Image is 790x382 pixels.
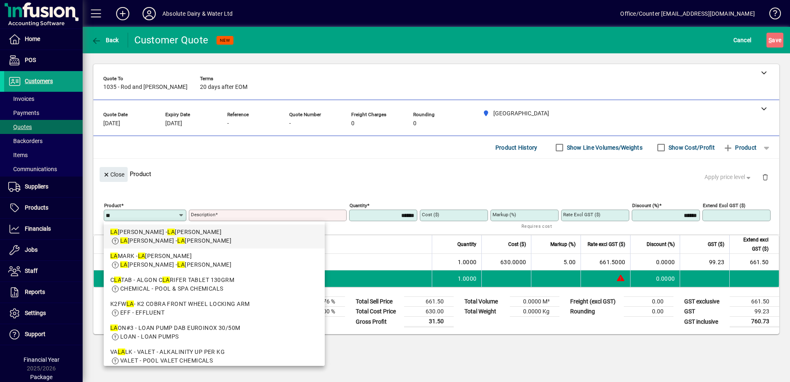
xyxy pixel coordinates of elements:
td: 0.00 [624,297,673,307]
span: Back [91,37,119,43]
mat-option: LAMARK - LABOUR MARK [104,248,325,272]
a: Staff [4,261,83,282]
label: Show Line Volumes/Weights [565,143,642,152]
div: ON#3 - LOAN PUMP DAB EUROINOX 30/50M [110,324,318,332]
span: 0 [413,120,416,127]
app-page-header-button: Back [83,33,128,48]
a: Invoices [4,92,83,106]
span: - [227,120,229,127]
span: Financial Year [24,356,59,363]
td: 661.50 [729,254,779,270]
mat-option: VALALK - VALET - ALKALINITY UP PER KG [104,344,325,368]
button: Delete [755,167,775,187]
span: Home [25,36,40,42]
span: Support [25,331,45,337]
label: Show Cost/Profit [667,143,715,152]
button: Cancel [731,33,754,48]
td: Rounding [566,307,624,317]
span: Markup (%) [550,240,576,249]
button: Save [766,33,783,48]
span: Quantity [457,240,476,249]
td: 630.0000 [481,254,531,270]
span: CHEMICAL - POOL & SPA CHEMICALS [120,285,224,292]
td: 630.00 [404,307,454,317]
span: EFF - EFFLUENT [120,309,164,316]
span: 1.0000 [458,275,477,283]
span: Quotes [8,124,32,130]
span: Items [8,152,28,158]
div: C TAB - ALGON C RIFER TABLET 130GRM [110,276,318,284]
span: - [289,120,291,127]
td: GST inclusive [680,317,730,327]
button: Profile [136,6,162,21]
em: LA [110,229,118,235]
a: Financials [4,219,83,239]
em: LA [177,261,185,268]
span: [PERSON_NAME] - [PERSON_NAME] [120,261,231,268]
span: Jobs [25,246,38,253]
a: Payments [4,106,83,120]
div: MARK - [PERSON_NAME] [110,252,318,260]
span: [DATE] [165,120,182,127]
span: 1.0000 [458,258,477,266]
span: Communications [8,166,57,172]
span: [DATE] [103,120,120,127]
td: 0.0000 [630,270,680,287]
mat-label: Extend excl GST ($) [703,203,745,208]
a: Products [4,198,83,218]
span: [PERSON_NAME] - [PERSON_NAME] [120,237,231,244]
div: [PERSON_NAME] - [PERSON_NAME] [110,228,318,236]
a: Reports [4,282,83,303]
td: Total Sell Price [352,297,404,307]
em: LA [118,349,125,355]
span: Staff [25,267,38,274]
span: Apply price level [704,173,752,181]
div: Absolute Dairy & Water Ltd [162,7,233,20]
em: LA [110,253,118,259]
span: Close [103,168,124,181]
mat-option: K2FWLA - K2 COBRA FRONT WHEEL LOCKING ARM [104,296,325,320]
a: Backorders [4,134,83,148]
span: Reports [25,289,45,295]
span: Products [25,204,48,211]
span: Extend excl GST ($) [735,235,769,253]
td: 5.00 [531,254,581,270]
em: LA [167,229,175,235]
button: Product History [492,140,541,155]
span: ave [769,33,781,47]
span: Invoices [8,95,34,102]
span: Settings [25,310,46,316]
a: POS [4,50,83,71]
em: LA [120,237,128,244]
a: Communications [4,162,83,176]
span: POS [25,57,36,63]
span: 20 days after EOM [200,84,247,91]
mat-option: LAON#3 - LOAN PUMP DAB EUROINOX 30/50M [104,320,325,344]
div: VA LK - VALET - ALKALINITY UP PER KG [110,348,318,356]
em: LA [138,253,145,259]
td: Total Volume [460,297,510,307]
mat-label: Markup (%) [493,212,516,217]
div: 661.5000 [586,258,625,266]
a: Items [4,148,83,162]
button: Back [89,33,121,48]
mat-label: Rate excl GST ($) [563,212,600,217]
span: Rate excl GST ($) [588,240,625,249]
span: 0 [351,120,355,127]
span: Cost ($) [508,240,526,249]
td: 760.73 [730,317,779,327]
a: Settings [4,303,83,324]
span: Backorders [8,138,43,144]
td: GST [680,307,730,317]
span: Package [30,374,52,380]
mat-label: Discount (%) [632,203,659,208]
mat-label: Product [104,203,121,208]
em: LA [120,261,128,268]
mat-option: CLATAB - ALGON CLARIFER TABLET 130GRM [104,272,325,296]
em: LA [177,237,185,244]
a: Support [4,324,83,345]
mat-option: LADAN - LABOUR DAN [104,224,325,248]
div: Customer Quote [134,33,209,47]
td: 661.50 [730,297,779,307]
span: GST ($) [708,240,724,249]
